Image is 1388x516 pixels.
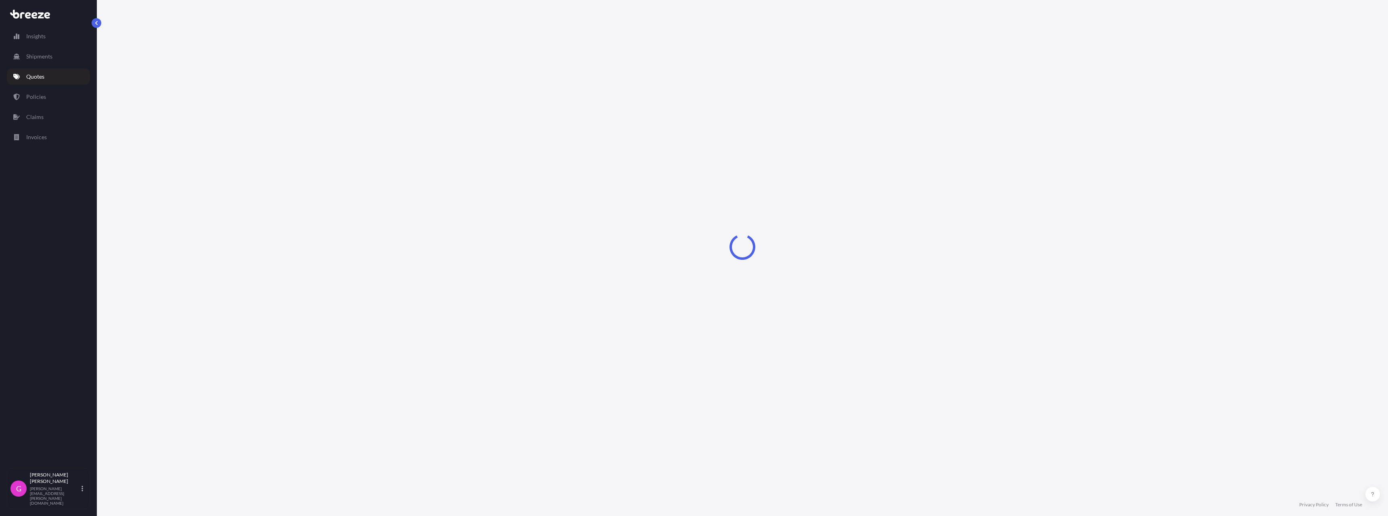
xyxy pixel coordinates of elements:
a: Privacy Policy [1299,501,1329,508]
a: Terms of Use [1335,501,1362,508]
p: [PERSON_NAME] [PERSON_NAME] [30,472,80,485]
a: Policies [7,89,90,105]
p: Policies [26,93,46,101]
a: Shipments [7,48,90,65]
a: Quotes [7,69,90,85]
p: Quotes [26,73,44,81]
span: G [16,485,21,493]
p: Shipments [26,52,52,61]
p: Insights [26,32,46,40]
p: [PERSON_NAME][EMAIL_ADDRESS][PERSON_NAME][DOMAIN_NAME] [30,486,80,506]
p: Claims [26,113,44,121]
p: Invoices [26,133,47,141]
a: Insights [7,28,90,44]
a: Claims [7,109,90,125]
a: Invoices [7,129,90,145]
